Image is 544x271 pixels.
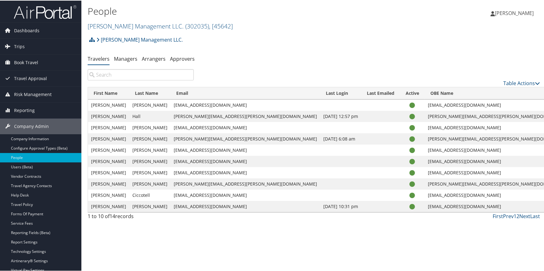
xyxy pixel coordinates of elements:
span: Dashboards [14,22,39,38]
a: First [493,212,503,219]
th: First Name: activate to sort column ascending [88,87,129,99]
span: 14 [110,212,115,219]
td: [PERSON_NAME] [88,121,129,133]
a: [PERSON_NAME] Management LLC. [88,21,233,30]
td: [DATE] 12:57 pm [320,110,361,121]
td: [PERSON_NAME][EMAIL_ADDRESS][PERSON_NAME][DOMAIN_NAME] [171,178,320,189]
h1: People [88,4,389,17]
input: Search [88,69,194,80]
td: [PERSON_NAME] [129,166,171,178]
td: [PERSON_NAME] [129,155,171,166]
a: 2 [516,212,519,219]
td: [DATE] 6:08 am [320,133,361,144]
td: [EMAIL_ADDRESS][DOMAIN_NAME] [171,155,320,166]
th: Email: activate to sort column ascending [171,87,320,99]
th: Last Login: activate to sort column ascending [320,87,361,99]
span: Company Admin [14,118,49,134]
td: [PERSON_NAME][EMAIL_ADDRESS][PERSON_NAME][DOMAIN_NAME] [171,133,320,144]
td: [PERSON_NAME] [129,99,171,110]
td: [PERSON_NAME] [129,178,171,189]
td: [PERSON_NAME] [129,200,171,212]
td: [PERSON_NAME] [88,110,129,121]
a: Approvers [170,55,195,62]
td: [EMAIL_ADDRESS][DOMAIN_NAME] [171,121,320,133]
th: Last Name: activate to sort column ascending [129,87,171,99]
div: 1 to 10 of records [88,212,194,222]
td: [PERSON_NAME] [88,155,129,166]
td: [PERSON_NAME] [129,144,171,155]
td: [PERSON_NAME] [88,189,129,200]
td: [EMAIL_ADDRESS][DOMAIN_NAME] [171,144,320,155]
span: , [ 45642 ] [209,21,233,30]
a: [PERSON_NAME] [490,3,540,22]
td: [PERSON_NAME] [88,166,129,178]
td: [EMAIL_ADDRESS][DOMAIN_NAME] [171,99,320,110]
a: Arrangers [142,55,166,62]
span: Travel Approval [14,70,47,86]
td: [EMAIL_ADDRESS][DOMAIN_NAME] [171,189,320,200]
a: Prev [503,212,514,219]
th: Last Emailed: activate to sort column ascending [361,87,400,99]
span: [PERSON_NAME] [495,9,534,16]
td: [PERSON_NAME] [88,178,129,189]
a: Managers [114,55,137,62]
td: [PERSON_NAME] [88,99,129,110]
a: Last [530,212,540,219]
a: 1 [514,212,516,219]
td: Ciccotell [129,189,171,200]
td: [PERSON_NAME][EMAIL_ADDRESS][PERSON_NAME][DOMAIN_NAME] [171,110,320,121]
td: [PERSON_NAME] [129,121,171,133]
td: [PERSON_NAME] [129,133,171,144]
td: [DATE] 10:31 pm [320,200,361,212]
td: [EMAIL_ADDRESS][DOMAIN_NAME] [171,166,320,178]
span: Reporting [14,102,35,118]
a: Table Actions [503,79,540,86]
span: Risk Management [14,86,52,102]
span: ( 302035 ) [185,21,209,30]
th: Active: activate to sort column ascending [400,87,425,99]
td: [PERSON_NAME] [88,144,129,155]
td: Hall [129,110,171,121]
span: Book Travel [14,54,38,70]
td: [PERSON_NAME] [88,133,129,144]
img: airportal-logo.png [14,4,76,19]
span: Trips [14,38,25,54]
td: [PERSON_NAME] [88,200,129,212]
a: [PERSON_NAME] Management LLC. [96,33,183,45]
td: [EMAIL_ADDRESS][DOMAIN_NAME] [171,200,320,212]
a: Travelers [88,55,110,62]
a: Next [519,212,530,219]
